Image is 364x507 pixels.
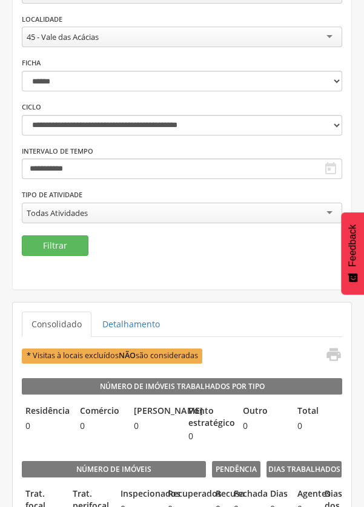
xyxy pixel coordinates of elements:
[22,146,93,156] label: Intervalo de Tempo
[294,420,342,432] span: 0
[22,190,82,200] label: Tipo de Atividade
[117,488,158,502] legend: Inspecionados
[294,405,342,419] legend: Total
[22,405,70,419] legend: Residência
[130,405,179,419] legend: [PERSON_NAME]
[317,346,342,366] a: 
[212,488,224,502] legend: Recusa
[325,346,342,363] i: 
[185,430,233,442] span: 0
[266,488,288,502] legend: Dias
[27,31,99,42] div: 45 - Vale das Acácias
[230,488,242,502] legend: Fechada
[76,420,125,432] span: 0
[22,15,62,24] label: Localidade
[239,405,288,419] legend: Outro
[347,224,358,267] span: Feedback
[93,312,170,337] a: Detalhamento
[164,488,205,502] legend: Recuperados
[212,461,260,478] legend: Pendência
[22,378,342,395] legend: Número de Imóveis Trabalhados por Tipo
[185,405,233,429] legend: Ponto estratégico
[294,488,315,502] legend: Agentes
[341,212,364,295] button: Feedback - Mostrar pesquisa
[119,350,136,361] b: NÃO
[22,58,41,68] label: Ficha
[266,461,342,478] legend: Dias Trabalhados
[22,348,202,364] span: * Visitas à locais excluídos são consideradas
[323,162,338,176] i: 
[130,420,179,432] span: 0
[22,312,91,337] a: Consolidado
[76,405,125,419] legend: Comércio
[239,420,288,432] span: 0
[22,102,41,112] label: Ciclo
[22,235,88,256] button: Filtrar
[22,461,206,478] legend: Número de imóveis
[27,208,88,218] div: Todas Atividades
[22,420,70,432] span: 0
